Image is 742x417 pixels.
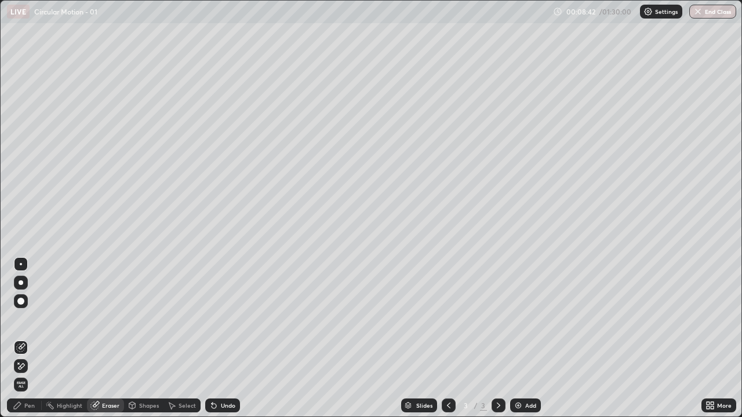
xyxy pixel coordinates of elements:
div: Add [525,403,536,408]
span: Erase all [14,381,27,388]
div: More [717,403,732,408]
p: Circular Motion - 01 [34,7,97,16]
p: Settings [655,9,678,14]
div: 3 [480,400,487,411]
div: Select [179,403,196,408]
div: Shapes [139,403,159,408]
div: 3 [460,402,472,409]
div: Pen [24,403,35,408]
div: Slides [416,403,432,408]
div: Highlight [57,403,82,408]
div: Eraser [102,403,119,408]
div: Undo [221,403,235,408]
button: End Class [689,5,736,19]
div: / [474,402,478,409]
p: LIVE [10,7,26,16]
img: end-class-cross [693,7,703,16]
img: class-settings-icons [643,7,653,16]
img: add-slide-button [514,401,523,410]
